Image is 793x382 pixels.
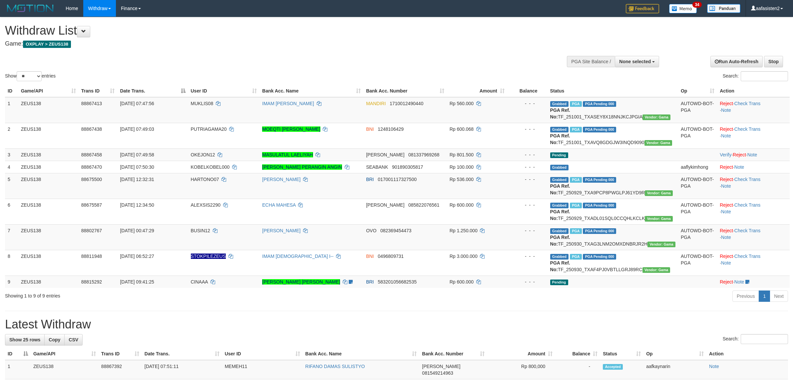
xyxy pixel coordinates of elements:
th: Bank Acc. Number: activate to sort column ascending [419,348,487,360]
a: Check Trans [734,228,761,233]
th: User ID: activate to sort column ascending [222,348,303,360]
td: · · [717,97,790,123]
a: [PERSON_NAME] [PERSON_NAME] [262,279,340,285]
span: Copy 0496809731 to clipboard [378,254,404,259]
td: ZEUS138 [18,97,79,123]
a: Reject [720,254,733,259]
a: Reject [733,152,746,157]
span: Rp 100.000 [450,164,474,170]
span: Marked by aaftanly [570,101,582,107]
span: Rp 801.500 [450,152,474,157]
span: [DATE] 07:49:03 [120,126,154,132]
td: Rp 800,000 [487,360,555,379]
span: 88811948 [81,254,102,259]
span: Copy 1248106429 to clipboard [378,126,404,132]
th: Trans ID: activate to sort column ascending [79,85,118,97]
td: 88867392 [99,360,142,379]
b: PGA Ref. No: [550,183,570,195]
td: ZEUS138 [18,148,79,161]
input: Search: [741,71,788,81]
th: Amount: activate to sort column ascending [487,348,555,360]
b: PGA Ref. No: [550,235,570,247]
span: Copy 085822076561 to clipboard [408,202,439,208]
span: Rp 560.000 [450,101,474,106]
a: Verify [720,152,731,157]
a: Note [721,133,731,138]
img: panduan.png [707,4,740,13]
a: Check Trans [734,177,761,182]
td: 4 [5,161,18,173]
a: Check Trans [734,254,761,259]
th: User ID: activate to sort column ascending [188,85,260,97]
a: Note [721,183,731,189]
td: ZEUS138 [18,123,79,148]
span: Pending [550,152,568,158]
span: PGA Pending [583,177,616,183]
img: Button%20Memo.svg [669,4,697,13]
span: Copy 081549214963 to clipboard [422,370,453,376]
span: HARTONO07 [191,177,219,182]
span: BUSIN12 [191,228,210,233]
span: 34 [692,2,701,8]
td: - [555,360,600,379]
a: Note [709,364,719,369]
span: 88675587 [81,202,102,208]
div: Showing 1 to 9 of 9 entries [5,290,325,299]
span: PGA Pending [583,127,616,132]
a: ECHA MAHESA [262,202,295,208]
a: [PERSON_NAME] [262,177,300,182]
span: Copy 901890305817 to clipboard [392,164,423,170]
span: [DATE] 07:47:56 [120,101,154,106]
a: Reject [720,202,733,208]
th: Bank Acc. Name: activate to sort column ascending [259,85,363,97]
td: AUTOWD-BOT-PGA [678,199,717,224]
a: IMAM [DEMOGRAPHIC_DATA] I-- [262,254,333,259]
td: AUTOWD-BOT-PGA [678,97,717,123]
td: TF_250929_TXA9PCP8PWGLPJ61YD9R [548,173,678,199]
span: Rp 600.000 [450,202,474,208]
span: Vendor URL: https://trx31.1velocity.biz [644,140,672,146]
td: · · [717,199,790,224]
a: Check Trans [734,126,761,132]
th: Op: activate to sort column ascending [643,348,706,360]
td: ZEUS138 [18,199,79,224]
span: [DATE] 09:41:25 [120,279,154,285]
td: · · [717,148,790,161]
span: PGA Pending [583,101,616,107]
b: PGA Ref. No: [550,133,570,145]
span: ALEXSIS2290 [191,202,221,208]
td: · · [717,224,790,250]
div: - - - [510,279,545,285]
div: - - - [510,151,545,158]
th: Bank Acc. Number: activate to sort column ascending [363,85,447,97]
span: [DATE] 06:52:27 [120,254,154,259]
span: OKEJON12 [191,152,215,157]
span: 88802767 [81,228,102,233]
td: MEMEH11 [222,360,303,379]
td: · · [717,173,790,199]
th: Date Trans.: activate to sort column descending [117,85,188,97]
td: ZEUS138 [18,224,79,250]
span: 88867438 [81,126,102,132]
th: Balance: activate to sort column ascending [555,348,600,360]
td: 9 [5,276,18,288]
span: BNI [366,254,374,259]
th: Action [717,85,790,97]
th: Balance [507,85,548,97]
span: [DATE] 07:49:58 [120,152,154,157]
div: - - - [510,253,545,260]
td: · · [717,250,790,276]
td: AUTOWD-BOT-PGA [678,224,717,250]
a: Reject [720,279,733,285]
div: - - - [510,176,545,183]
span: Grabbed [550,254,569,260]
a: Run Auto-Refresh [710,56,763,67]
span: Marked by aafsreyleap [570,127,582,132]
span: [DATE] 07:50:30 [120,164,154,170]
a: Note [721,235,731,240]
span: BRI [366,177,374,182]
span: SEABANK [366,164,388,170]
span: Grabbed [550,177,569,183]
a: MASULATUL LAELIYAH [262,152,313,157]
span: Rp 600.068 [450,126,474,132]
